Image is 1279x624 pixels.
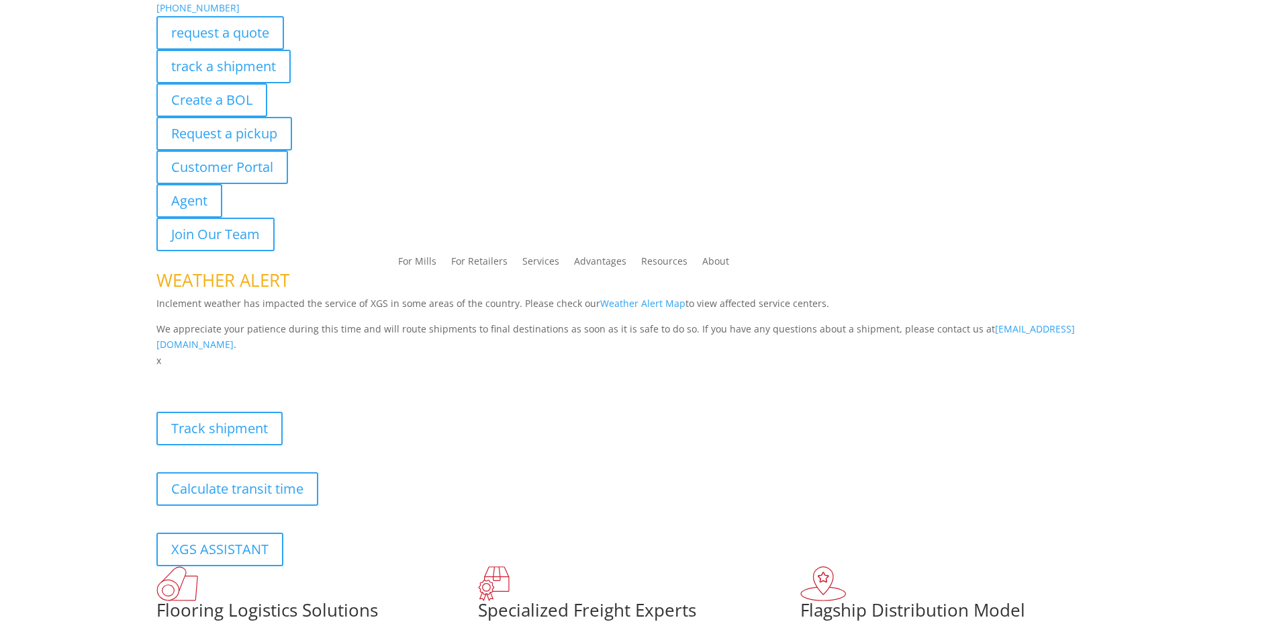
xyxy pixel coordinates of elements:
img: xgs-icon-flagship-distribution-model-red [800,566,847,601]
p: Inclement weather has impacted the service of XGS in some areas of the country. Please check our ... [156,296,1123,321]
a: Track shipment [156,412,283,445]
a: About [702,257,729,271]
img: xgs-icon-focused-on-flooring-red [478,566,510,601]
a: For Retailers [451,257,508,271]
p: x [156,353,1123,369]
a: Weather Alert Map [600,297,685,310]
a: Services [522,257,559,271]
img: xgs-icon-total-supply-chain-intelligence-red [156,566,198,601]
a: For Mills [398,257,436,271]
a: Create a BOL [156,83,267,117]
a: Request a pickup [156,117,292,150]
a: Advantages [574,257,626,271]
a: Customer Portal [156,150,288,184]
b: Visibility, transparency, and control for your entire supply chain. [156,371,456,384]
a: track a shipment [156,50,291,83]
a: Join Our Team [156,218,275,251]
a: Agent [156,184,222,218]
a: XGS ASSISTANT [156,533,283,566]
a: Resources [641,257,688,271]
p: We appreciate your patience during this time and will route shipments to final destinations as so... [156,321,1123,353]
span: WEATHER ALERT [156,268,289,292]
a: [PHONE_NUMBER] [156,1,240,14]
a: Calculate transit time [156,472,318,506]
a: request a quote [156,16,284,50]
